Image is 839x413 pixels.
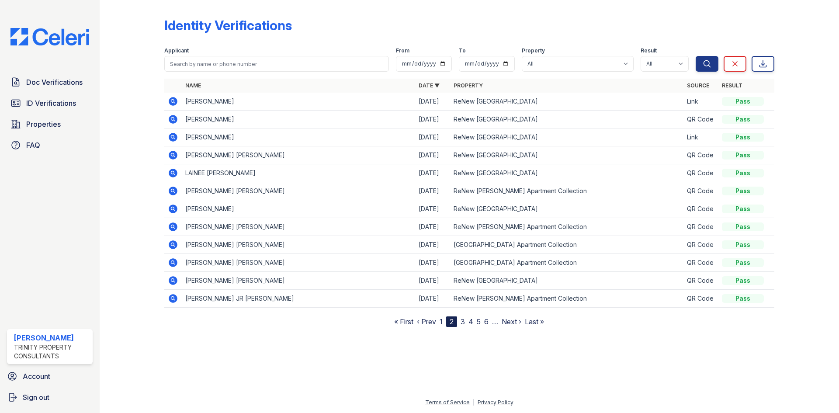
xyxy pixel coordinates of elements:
[415,254,450,272] td: [DATE]
[182,93,415,111] td: [PERSON_NAME]
[14,343,89,361] div: Trinity Property Consultants
[450,182,683,200] td: ReNew [PERSON_NAME] Apartment Collection
[446,316,457,327] div: 2
[722,222,764,231] div: Pass
[683,182,718,200] td: QR Code
[415,164,450,182] td: [DATE]
[396,47,409,54] label: From
[461,317,465,326] a: 3
[7,73,93,91] a: Doc Verifications
[415,182,450,200] td: [DATE]
[473,399,475,406] div: |
[3,368,96,385] a: Account
[722,205,764,213] div: Pass
[683,146,718,164] td: QR Code
[492,316,498,327] span: …
[722,133,764,142] div: Pass
[641,47,657,54] label: Result
[683,111,718,128] td: QR Code
[683,218,718,236] td: QR Code
[683,128,718,146] td: Link
[468,317,473,326] a: 4
[415,272,450,290] td: [DATE]
[722,240,764,249] div: Pass
[450,164,683,182] td: ReNew [GEOGRAPHIC_DATA]
[415,200,450,218] td: [DATE]
[3,389,96,406] a: Sign out
[450,236,683,254] td: [GEOGRAPHIC_DATA] Apartment Collection
[415,218,450,236] td: [DATE]
[164,17,292,33] div: Identity Verifications
[525,317,544,326] a: Last »
[182,218,415,236] td: [PERSON_NAME] [PERSON_NAME]
[683,290,718,308] td: QR Code
[450,93,683,111] td: ReNew [GEOGRAPHIC_DATA]
[450,290,683,308] td: ReNew [PERSON_NAME] Apartment Collection
[417,317,436,326] a: ‹ Prev
[683,272,718,290] td: QR Code
[722,151,764,160] div: Pass
[450,218,683,236] td: ReNew [PERSON_NAME] Apartment Collection
[26,77,83,87] span: Doc Verifications
[454,82,483,89] a: Property
[415,93,450,111] td: [DATE]
[450,200,683,218] td: ReNew [GEOGRAPHIC_DATA]
[459,47,466,54] label: To
[722,187,764,195] div: Pass
[182,290,415,308] td: [PERSON_NAME] JR [PERSON_NAME]
[722,294,764,303] div: Pass
[14,333,89,343] div: [PERSON_NAME]
[7,115,93,133] a: Properties
[683,164,718,182] td: QR Code
[182,111,415,128] td: [PERSON_NAME]
[683,200,718,218] td: QR Code
[478,399,513,406] a: Privacy Policy
[182,272,415,290] td: [PERSON_NAME] [PERSON_NAME]
[722,97,764,106] div: Pass
[484,317,489,326] a: 6
[3,28,96,45] img: CE_Logo_Blue-a8612792a0a2168367f1c8372b55b34899dd931a85d93a1a3d3e32e68fde9ad4.png
[450,272,683,290] td: ReNew [GEOGRAPHIC_DATA]
[722,169,764,177] div: Pass
[722,276,764,285] div: Pass
[26,119,61,129] span: Properties
[477,317,481,326] a: 5
[722,115,764,124] div: Pass
[450,254,683,272] td: [GEOGRAPHIC_DATA] Apartment Collection
[419,82,440,89] a: Date ▼
[415,290,450,308] td: [DATE]
[182,254,415,272] td: [PERSON_NAME] [PERSON_NAME]
[182,200,415,218] td: [PERSON_NAME]
[182,146,415,164] td: [PERSON_NAME] [PERSON_NAME]
[722,258,764,267] div: Pass
[683,93,718,111] td: Link
[7,136,93,154] a: FAQ
[415,236,450,254] td: [DATE]
[687,82,709,89] a: Source
[164,47,189,54] label: Applicant
[182,128,415,146] td: [PERSON_NAME]
[450,128,683,146] td: ReNew [GEOGRAPHIC_DATA]
[415,146,450,164] td: [DATE]
[722,82,742,89] a: Result
[415,128,450,146] td: [DATE]
[683,236,718,254] td: QR Code
[522,47,545,54] label: Property
[164,56,389,72] input: Search by name or phone number
[182,164,415,182] td: LAINEE [PERSON_NAME]
[23,392,49,403] span: Sign out
[450,146,683,164] td: ReNew [GEOGRAPHIC_DATA]
[26,98,76,108] span: ID Verifications
[182,236,415,254] td: [PERSON_NAME] [PERSON_NAME]
[683,254,718,272] td: QR Code
[26,140,40,150] span: FAQ
[440,317,443,326] a: 1
[394,317,413,326] a: « First
[425,399,470,406] a: Terms of Service
[415,111,450,128] td: [DATE]
[185,82,201,89] a: Name
[23,371,50,382] span: Account
[7,94,93,112] a: ID Verifications
[502,317,521,326] a: Next ›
